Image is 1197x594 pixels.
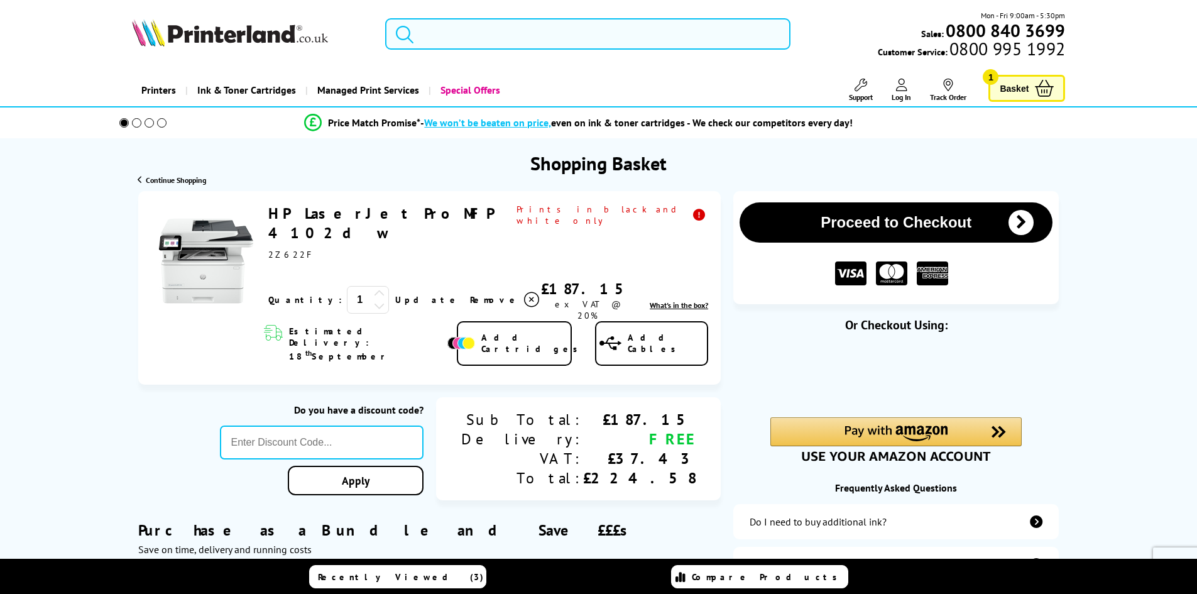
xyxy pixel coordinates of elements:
[983,69,998,85] span: 1
[429,74,510,106] a: Special Offers
[917,261,948,286] img: American Express
[132,19,370,49] a: Printerland Logo
[692,571,844,583] span: Compare Products
[878,43,1065,58] span: Customer Service:
[892,79,911,102] a: Log In
[541,279,634,299] div: £187.15
[517,204,708,226] span: Prints in black and white only
[733,481,1059,494] div: Frequently Asked Questions
[770,417,1022,461] div: Amazon Pay - Use your Amazon account
[750,515,887,528] div: Do I need to buy additional ink?
[583,468,696,488] div: £224.58
[740,202,1052,243] button: Proceed to Checkout
[921,28,944,40] span: Sales:
[461,449,583,468] div: VAT:
[185,74,305,106] a: Ink & Toner Cartridges
[650,300,708,310] span: What's in the box?
[305,348,312,358] sup: th
[770,353,1022,382] iframe: PayPal
[461,429,583,449] div: Delivery:
[733,317,1059,333] div: Or Checkout Using:
[305,74,429,106] a: Managed Print Services
[944,25,1065,36] a: 0800 840 3699
[268,294,342,305] span: Quantity:
[138,502,721,556] div: Purchase as a Bundle and Save £££s
[288,466,424,495] a: Apply
[583,429,696,449] div: FREE
[849,79,873,102] a: Support
[650,300,708,310] a: lnk_inthebox
[420,116,853,129] div: - even on ink & toner cartridges - We check our competitors every day!
[583,410,696,429] div: £187.15
[930,79,966,102] a: Track Order
[981,9,1065,21] span: Mon - Fri 9:00am - 5:30pm
[876,261,907,286] img: MASTER CARD
[318,571,484,583] span: Recently Viewed (3)
[268,204,493,243] a: HP LaserJet Pro MFP 4102dw
[671,565,848,588] a: Compare Products
[197,74,296,106] span: Ink & Toner Cartridges
[733,547,1059,582] a: items-arrive
[946,19,1065,42] b: 0800 840 3699
[268,249,315,260] span: 2Z622F
[395,294,460,305] a: Update
[138,543,721,556] div: Save on time, delivery and running costs
[146,175,206,185] span: Continue Shopping
[220,404,424,416] div: Do you have a discount code?
[132,19,328,47] img: Printerland Logo
[102,112,1056,134] li: modal_Promise
[892,92,911,102] span: Log In
[849,92,873,102] span: Support
[424,116,551,129] span: We won’t be beaten on price,
[138,175,206,185] a: Continue Shopping
[470,294,520,305] span: Remove
[132,74,185,106] a: Printers
[481,332,584,355] span: Add Cartridges
[555,299,621,321] span: ex VAT @ 20%
[583,449,696,468] div: £37.43
[1000,80,1029,97] span: Basket
[628,332,707,355] span: Add Cables
[461,468,583,488] div: Total:
[948,43,1065,55] span: 0800 995 1992
[835,261,866,286] img: VISA
[159,214,253,308] img: HP LaserJet Pro MFP 4102dw
[447,337,475,349] img: Add Cartridges
[289,326,444,362] span: Estimated Delivery: 18 September
[988,75,1065,102] a: Basket 1
[733,504,1059,539] a: additional-ink
[470,290,541,309] a: Delete item from your basket
[309,565,486,588] a: Recently Viewed (3)
[220,426,424,459] input: Enter Discount Code...
[461,410,583,429] div: Sub Total:
[328,116,420,129] span: Price Match Promise*
[530,151,667,175] h1: Shopping Basket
